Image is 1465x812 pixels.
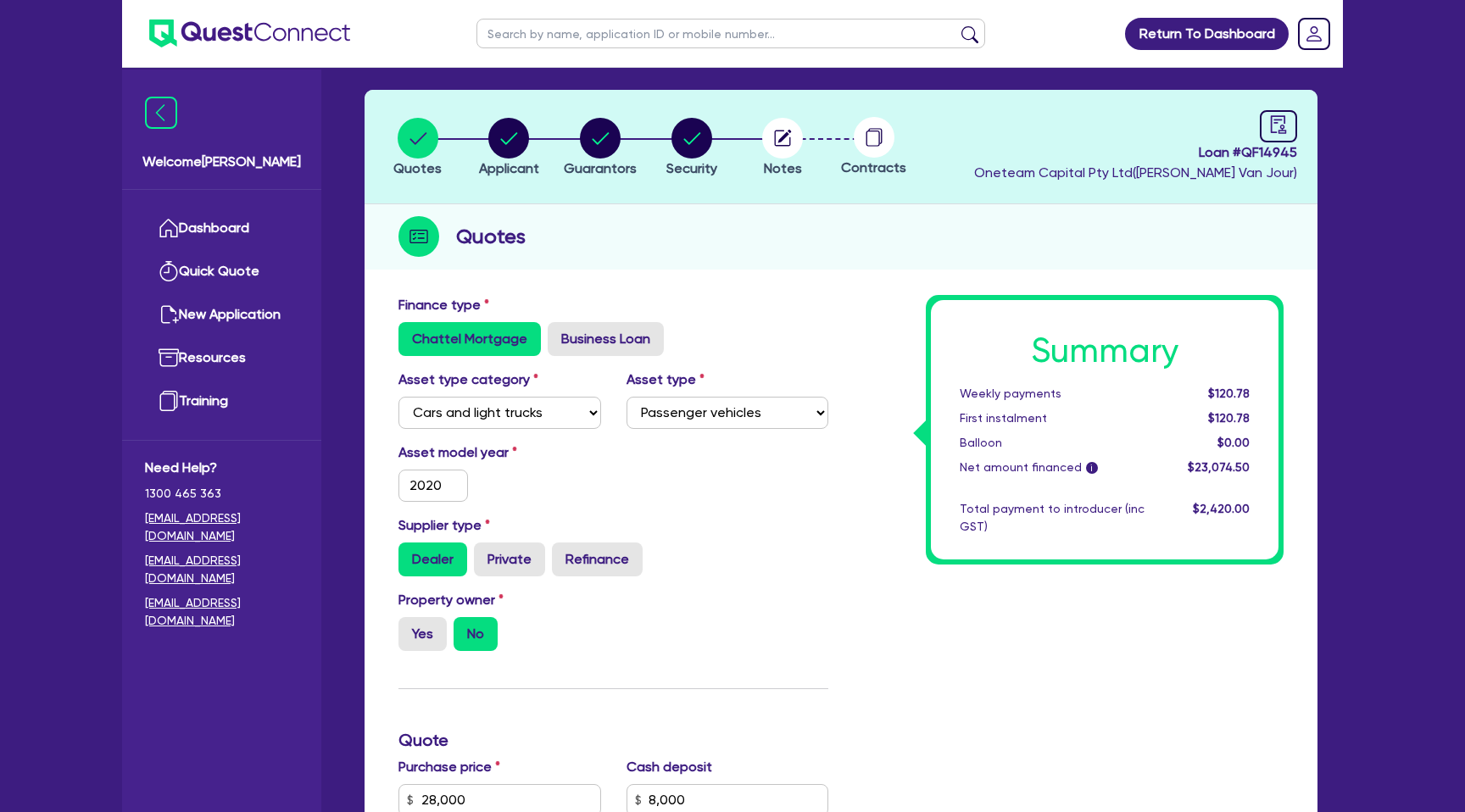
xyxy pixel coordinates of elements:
h3: Quote [398,730,828,750]
span: audit [1269,115,1288,134]
label: Supplier type [398,515,490,536]
a: Dropdown toggle [1292,12,1336,56]
label: Yes [398,617,447,651]
a: [EMAIL_ADDRESS][DOMAIN_NAME] [145,509,298,545]
h2: Quotes [456,221,526,252]
label: Asset type [627,370,705,390]
img: quick-quote [159,261,179,281]
label: Business Loan [548,322,664,356]
div: Balloon [947,434,1157,452]
button: Applicant [478,117,540,180]
div: Weekly payments [947,385,1157,403]
span: $23,074.50 [1188,460,1250,474]
label: Refinance [552,542,643,576]
span: Applicant [479,160,539,176]
span: Oneteam Capital Pty Ltd ( [PERSON_NAME] Van Jour ) [974,164,1297,181]
div: Net amount financed [947,459,1157,476]
label: Asset model year [386,442,614,463]
span: $120.78 [1208,411,1250,425]
label: Private [474,542,545,576]
a: Return To Dashboard [1125,18,1289,50]
a: New Application [145,293,298,336]
label: Dealer [398,542,467,576]
span: Guarantors [564,160,637,176]
button: Security [666,117,718,180]
img: icon-menu-close [145,97,177,129]
span: $2,420.00 [1193,502,1250,515]
span: Need Help? [145,458,298,478]
span: $0.00 [1217,436,1250,449]
span: Notes [764,160,802,176]
a: Resources [145,336,298,380]
span: Quotes [393,160,442,176]
label: Finance type [398,295,489,315]
span: Contracts [841,159,906,175]
a: [EMAIL_ADDRESS][DOMAIN_NAME] [145,552,298,587]
button: Guarantors [563,117,638,180]
label: Chattel Mortgage [398,322,541,356]
a: [EMAIL_ADDRESS][DOMAIN_NAME] [145,594,298,630]
img: quest-connect-logo-blue [149,19,350,47]
button: Notes [761,117,804,180]
span: 1300 465 363 [145,485,298,503]
label: Asset type category [398,370,538,390]
a: audit [1260,110,1297,142]
span: Loan # QF14945 [974,142,1297,163]
div: First instalment [947,409,1157,427]
label: No [454,617,498,651]
label: Property owner [398,590,504,610]
h1: Summary [960,331,1250,371]
img: new-application [159,304,179,325]
span: Welcome [PERSON_NAME] [142,152,301,172]
a: Training [145,380,298,423]
a: Dashboard [145,207,298,250]
span: i [1086,462,1098,474]
img: resources [159,348,179,368]
input: Search by name, application ID or mobile number... [476,19,985,48]
label: Purchase price [398,757,500,777]
label: Cash deposit [627,757,712,777]
span: Security [666,160,717,176]
img: step-icon [398,216,439,257]
button: Quotes [393,117,443,180]
a: Quick Quote [145,250,298,293]
span: $120.78 [1208,387,1250,400]
div: Total payment to introducer (inc GST) [947,500,1157,536]
img: training [159,391,179,411]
